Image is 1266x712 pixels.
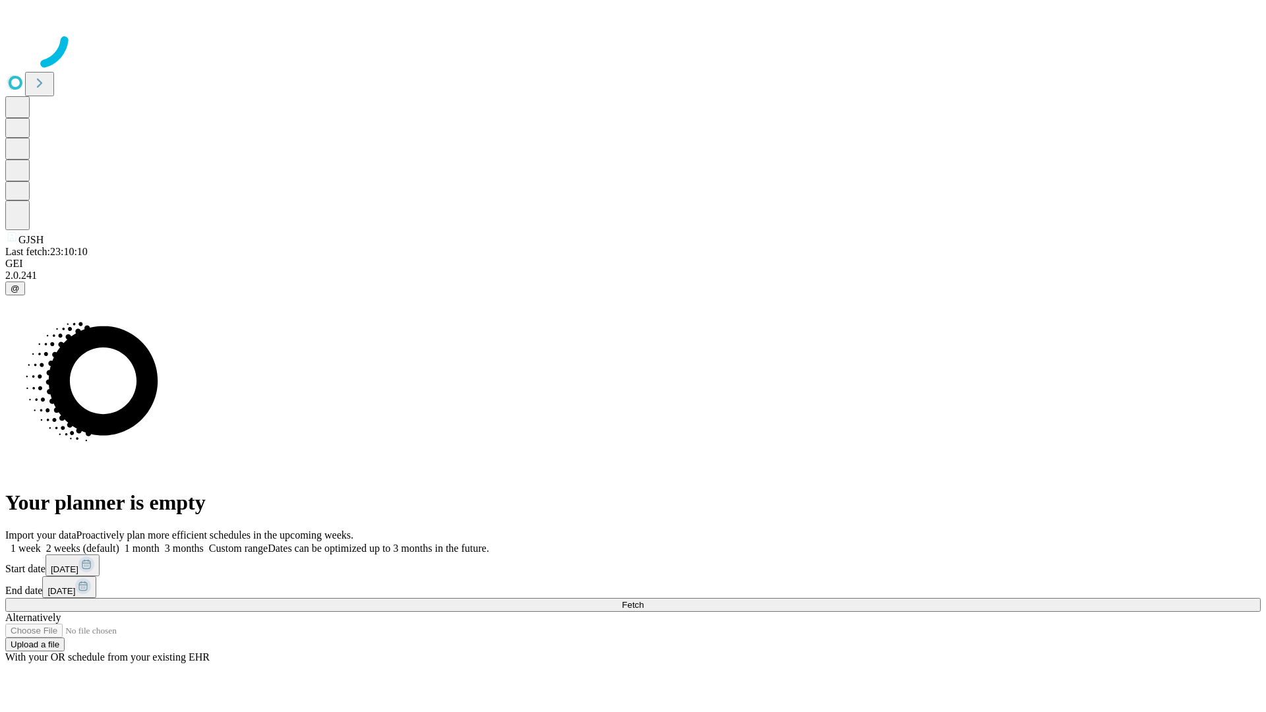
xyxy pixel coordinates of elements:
[5,638,65,651] button: Upload a file
[5,282,25,295] button: @
[11,283,20,293] span: @
[5,612,61,623] span: Alternatively
[51,564,78,574] span: [DATE]
[5,490,1261,515] h1: Your planner is empty
[622,600,644,610] span: Fetch
[5,258,1261,270] div: GEI
[125,543,160,554] span: 1 month
[165,543,204,554] span: 3 months
[47,586,75,596] span: [DATE]
[5,576,1261,598] div: End date
[42,576,96,598] button: [DATE]
[45,554,100,576] button: [DATE]
[76,529,353,541] span: Proactively plan more efficient schedules in the upcoming weeks.
[11,543,41,554] span: 1 week
[5,598,1261,612] button: Fetch
[5,554,1261,576] div: Start date
[5,651,210,663] span: With your OR schedule from your existing EHR
[46,543,119,554] span: 2 weeks (default)
[5,270,1261,282] div: 2.0.241
[5,246,88,257] span: Last fetch: 23:10:10
[209,543,268,554] span: Custom range
[268,543,489,554] span: Dates can be optimized up to 3 months in the future.
[5,529,76,541] span: Import your data
[18,234,44,245] span: GJSH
